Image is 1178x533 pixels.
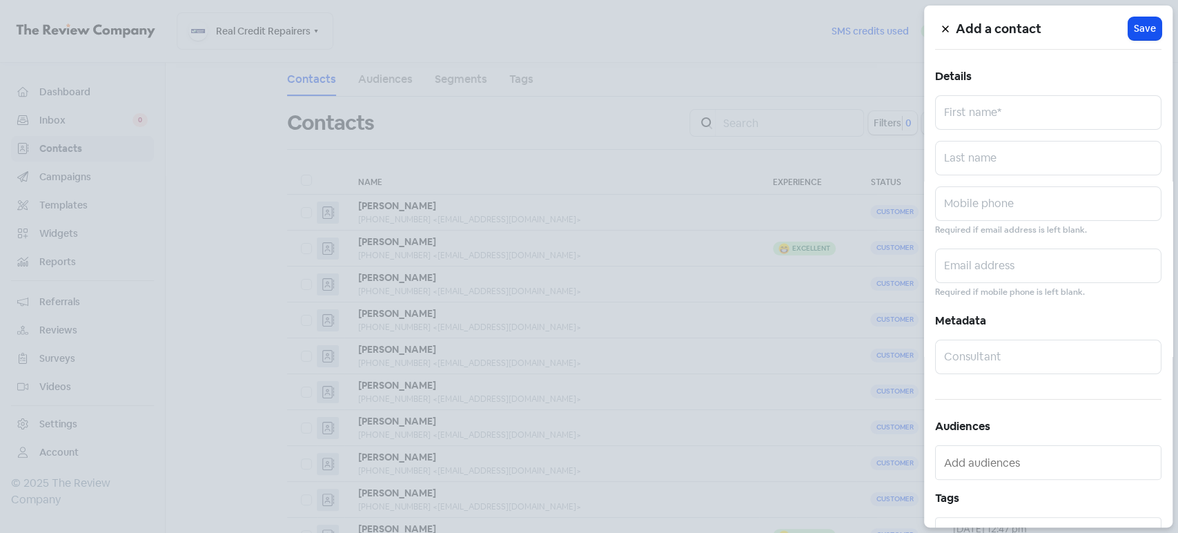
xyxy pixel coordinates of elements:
small: Required if mobile phone is left blank. [935,286,1085,299]
span: Save [1134,21,1156,36]
input: Consultant [935,340,1161,374]
input: Add audiences [944,452,1155,474]
h5: Tags [935,488,1161,509]
h5: Add a contact [956,19,1128,39]
h5: Metadata [935,311,1161,331]
input: Last name [935,141,1161,175]
h5: Details [935,66,1161,87]
button: Save [1128,17,1161,40]
input: First name [935,95,1161,130]
small: Required if email address is left blank. [935,224,1087,237]
input: Email address [935,249,1161,283]
h5: Audiences [935,416,1161,437]
input: Mobile phone [935,186,1161,221]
